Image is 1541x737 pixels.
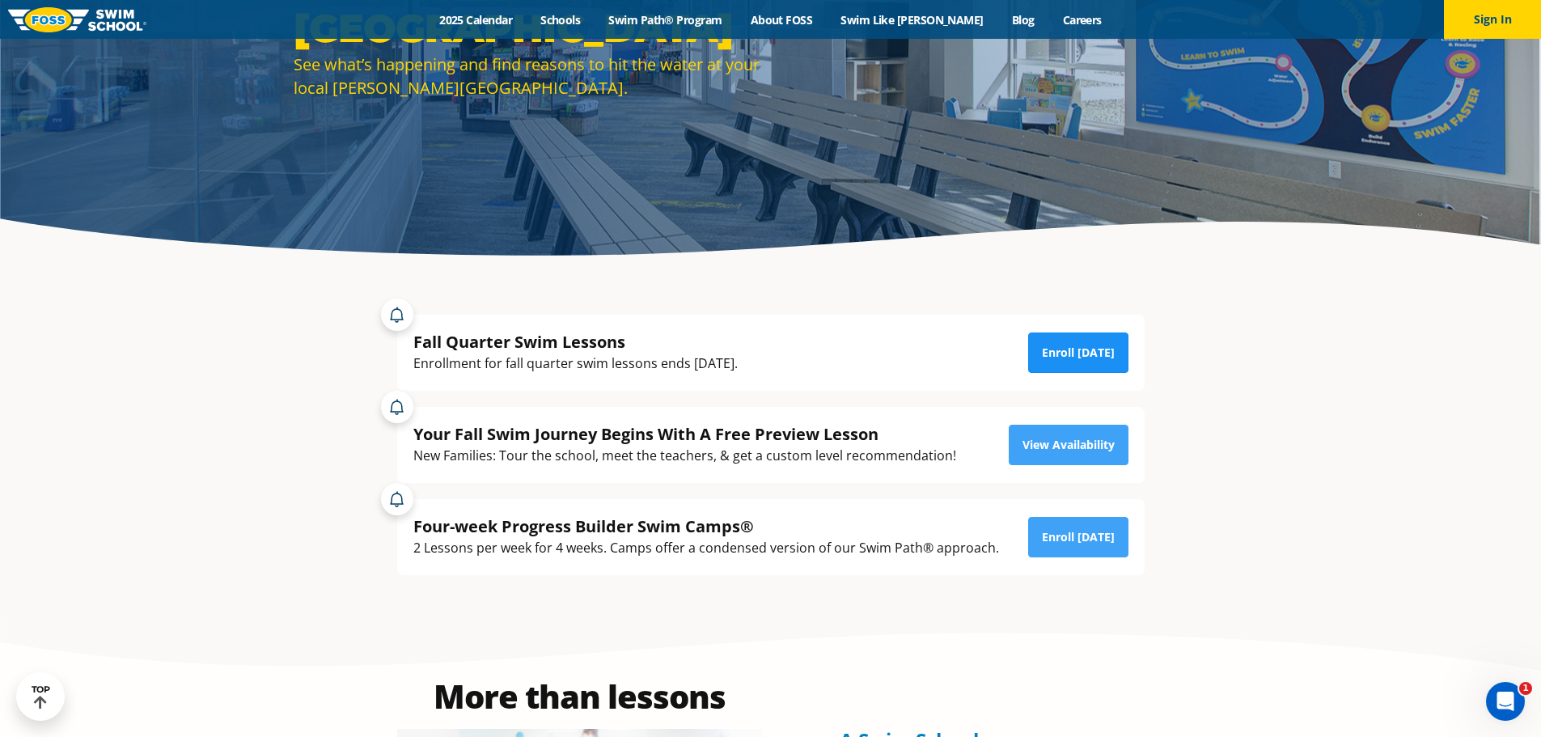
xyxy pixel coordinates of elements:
[1048,12,1116,28] a: Careers
[413,423,956,445] div: Your Fall Swim Journey Begins With A Free Preview Lesson
[1519,682,1532,695] span: 1
[1028,517,1128,557] a: Enroll [DATE]
[413,445,956,467] div: New Families: Tour the school, meet the teachers, & get a custom level recommendation!
[413,537,999,559] div: 2 Lessons per week for 4 weeks. Camps offer a condensed version of our Swim Path® approach.
[595,12,736,28] a: Swim Path® Program
[413,331,738,353] div: Fall Quarter Swim Lessons
[527,12,595,28] a: Schools
[1486,682,1525,721] iframe: Intercom live chat
[827,12,998,28] a: Swim Like [PERSON_NAME]
[294,53,763,100] div: See what’s happening and find reasons to hit the water at your local [PERSON_NAME][GEOGRAPHIC_DATA].
[32,684,50,709] div: TOP
[413,353,738,375] div: Enrollment for fall quarter swim lessons ends [DATE].
[736,12,827,28] a: About FOSS
[397,680,763,713] h2: More than lessons
[997,12,1048,28] a: Blog
[8,7,146,32] img: FOSS Swim School Logo
[413,515,999,537] div: Four-week Progress Builder Swim Camps®
[1009,425,1128,465] a: View Availability
[1028,332,1128,373] a: Enroll [DATE]
[425,12,527,28] a: 2025 Calendar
